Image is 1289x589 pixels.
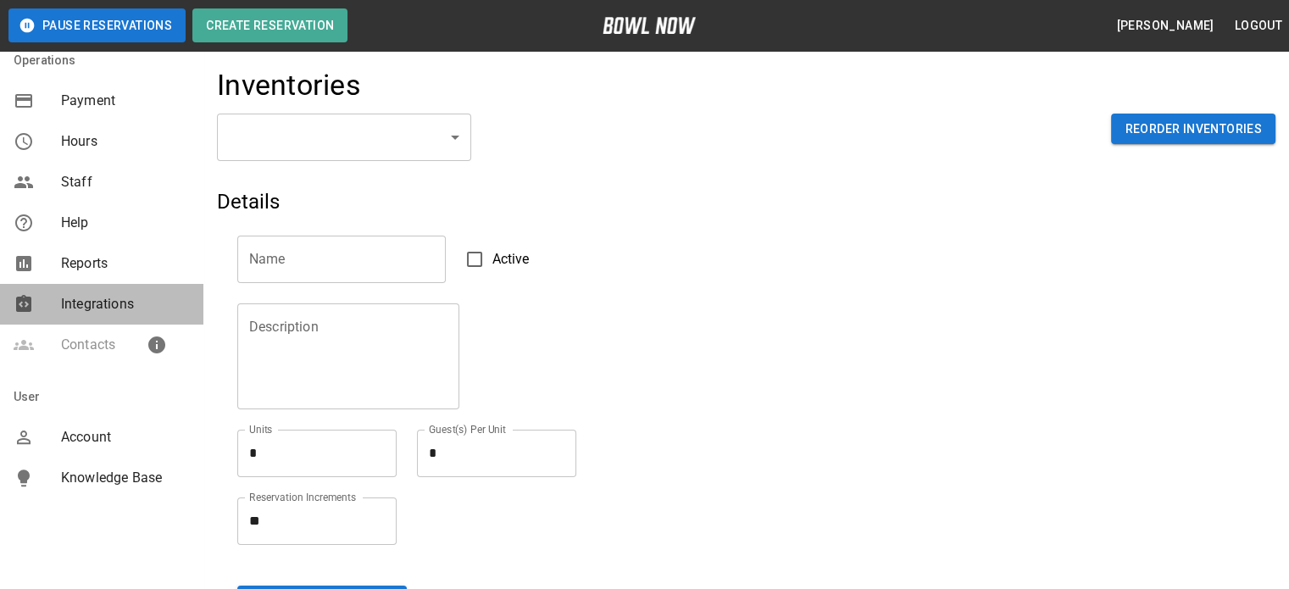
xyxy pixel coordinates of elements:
span: Knowledge Base [61,468,190,488]
h5: Details [217,188,923,215]
h4: Inventories [217,68,361,103]
span: Integrations [61,294,190,314]
span: Staff [61,172,190,192]
span: Help [61,213,190,233]
span: Payment [61,91,190,111]
button: Create Reservation [192,8,347,42]
img: logo [603,17,696,34]
div: ​ [217,114,471,161]
button: Reorder Inventories [1111,114,1275,145]
span: Active [492,249,530,269]
button: Pause Reservations [8,8,186,42]
span: Hours [61,131,190,152]
span: Reports [61,253,190,274]
span: Account [61,427,190,447]
button: [PERSON_NAME] [1109,10,1220,42]
button: Logout [1228,10,1289,42]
